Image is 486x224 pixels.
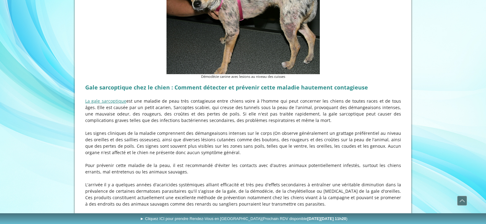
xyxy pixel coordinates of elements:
a: Défiler vers le haut [457,196,467,206]
span: (Prochain RDV disponible ) [262,216,347,221]
p: L'arrivée il y a quelques années d'acaricides systémiques alliant efficacité et très peu d'effets... [85,181,401,207]
p: Les signes cliniques de la maladie comprennent des démangeaisons intenses sur le corps (On observ... [85,130,401,156]
p: Pour prévenir cette maladie de la peau, il est recommandé d'éviter les contacts avec d'autres ani... [85,162,401,175]
p: est une maladie de peau très contagieuse entre chiens voire à l'homme qui peut concerner les chie... [85,98,401,123]
span: ► Cliquez ICI pour prendre Rendez-Vous en [GEOGRAPHIC_DATA] [140,216,347,221]
strong: Gale sarcoptique chez le chien : Comment détecter et prévenir cette maladie hautement contagieuse [85,84,368,91]
figcaption: Démodécie canine avec lesions au niveau des cuisses [166,74,320,79]
b: [DATE][DATE] 11h20 [307,216,346,221]
a: La gale sarcoptique [85,98,126,104]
